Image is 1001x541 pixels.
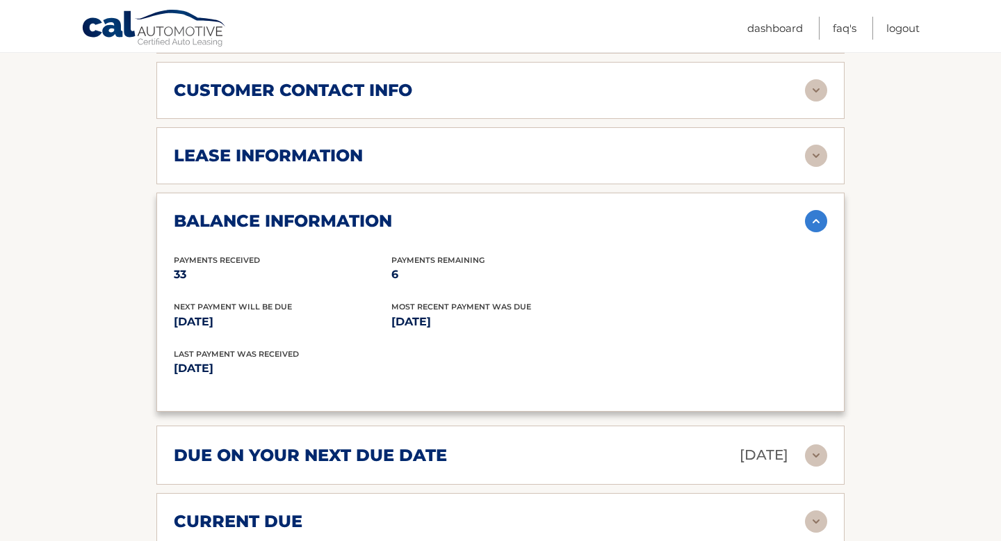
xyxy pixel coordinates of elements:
img: accordion-rest.svg [805,145,827,167]
a: Dashboard [747,17,803,40]
img: accordion-rest.svg [805,510,827,533]
img: accordion-rest.svg [805,79,827,102]
a: Cal Automotive [81,9,227,49]
h2: lease information [174,145,363,166]
span: Most Recent Payment Was Due [391,302,531,312]
img: accordion-rest.svg [805,444,827,467]
p: [DATE] [740,443,788,467]
span: Payments Remaining [391,255,485,265]
a: FAQ's [833,17,856,40]
a: Logout [886,17,920,40]
p: [DATE] [391,312,609,332]
img: accordion-active.svg [805,210,827,232]
span: Payments Received [174,255,260,265]
span: Last Payment was received [174,349,299,359]
h2: due on your next due date [174,445,447,466]
p: 33 [174,265,391,284]
h2: customer contact info [174,80,412,101]
h2: balance information [174,211,392,232]
p: 6 [391,265,609,284]
h2: current due [174,511,302,532]
p: [DATE] [174,359,500,378]
p: [DATE] [174,312,391,332]
span: Next Payment will be due [174,302,292,312]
